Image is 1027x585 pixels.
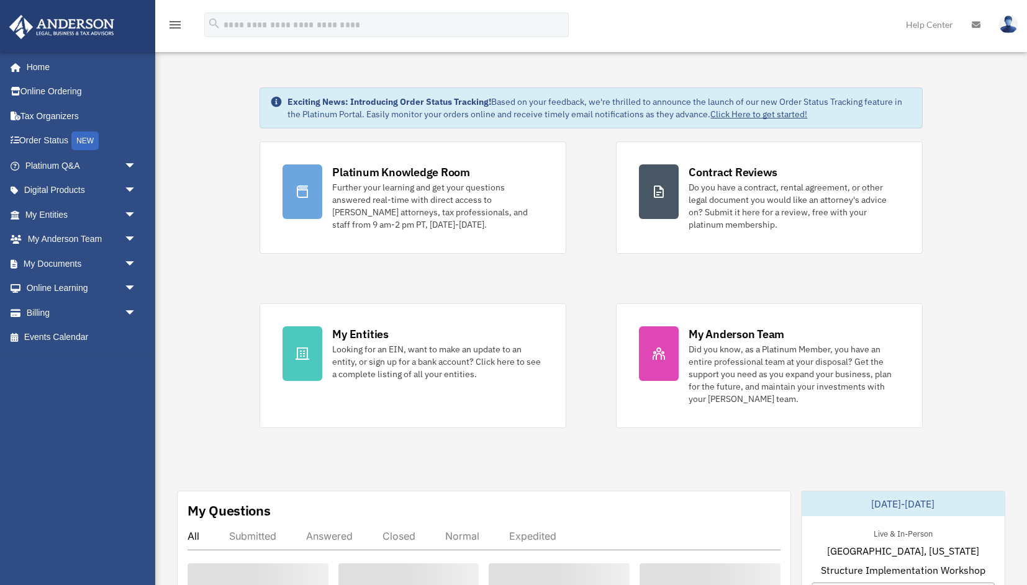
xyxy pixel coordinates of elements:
a: Online Ordering [9,79,155,104]
a: My Entities Looking for an EIN, want to make an update to an entity, or sign up for a bank accoun... [260,303,566,428]
span: arrow_drop_down [124,251,149,277]
img: User Pic [999,16,1018,33]
i: search [207,17,221,30]
a: Tax Organizers [9,104,155,128]
div: My Anderson Team [689,326,784,342]
a: Online Learningarrow_drop_down [9,276,155,301]
img: Anderson Advisors Platinum Portal [6,15,118,39]
div: Normal [445,530,479,542]
span: arrow_drop_down [124,276,149,301]
div: My Entities [332,326,388,342]
div: Do you have a contract, rental agreement, or other legal document you would like an attorney's ad... [689,181,900,231]
div: Expedited [509,530,556,542]
strong: Exciting News: Introducing Order Status Tracking! [287,96,491,107]
div: Answered [306,530,353,542]
div: All [188,530,199,542]
a: Digital Productsarrow_drop_down [9,178,155,203]
div: Live & In-Person [864,526,943,539]
a: Contract Reviews Do you have a contract, rental agreement, or other legal document you would like... [616,141,923,254]
a: menu [168,22,183,32]
span: Structure Implementation Workshop [821,563,985,578]
a: Events Calendar [9,325,155,350]
span: arrow_drop_down [124,227,149,252]
a: My Entitiesarrow_drop_down [9,202,155,227]
span: arrow_drop_down [124,300,149,326]
div: [DATE]-[DATE] [802,491,1005,516]
span: arrow_drop_down [124,153,149,179]
a: Click Here to get started! [710,109,807,120]
div: Looking for an EIN, want to make an update to an entity, or sign up for a bank account? Click her... [332,343,543,380]
a: Platinum Knowledge Room Further your learning and get your questions answered real-time with dire... [260,141,566,254]
a: My Anderson Team Did you know, as a Platinum Member, you have an entire professional team at your... [616,303,923,428]
div: NEW [71,132,99,150]
a: My Anderson Teamarrow_drop_down [9,227,155,252]
div: Based on your feedback, we're thrilled to announce the launch of our new Order Status Tracking fe... [287,96,912,120]
a: Home [9,55,149,79]
div: Submitted [229,530,276,542]
a: Order StatusNEW [9,128,155,154]
span: arrow_drop_down [124,202,149,228]
a: Billingarrow_drop_down [9,300,155,325]
div: Did you know, as a Platinum Member, you have an entire professional team at your disposal? Get th... [689,343,900,405]
i: menu [168,17,183,32]
span: arrow_drop_down [124,178,149,203]
div: My Questions [188,501,271,520]
a: Platinum Q&Aarrow_drop_down [9,153,155,178]
div: Contract Reviews [689,164,777,180]
span: [GEOGRAPHIC_DATA], [US_STATE] [827,543,979,558]
div: Platinum Knowledge Room [332,164,470,180]
a: My Documentsarrow_drop_down [9,251,155,276]
div: Closed [382,530,415,542]
div: Further your learning and get your questions answered real-time with direct access to [PERSON_NAM... [332,181,543,231]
